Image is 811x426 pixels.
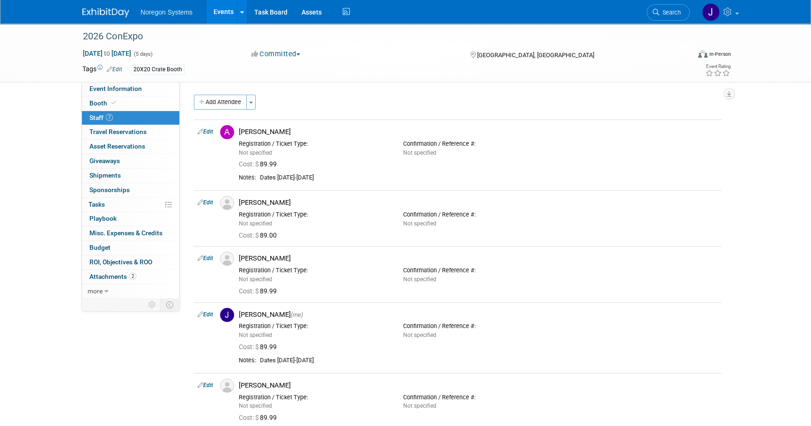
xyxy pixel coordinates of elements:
[248,49,304,59] button: Committed
[239,127,718,136] div: [PERSON_NAME]
[239,357,256,364] div: Notes:
[239,332,272,338] span: Not specified
[403,140,553,148] div: Confirmation / Reference #:
[103,50,111,57] span: to
[144,299,161,311] td: Personalize Event Tab Strip
[89,114,113,121] span: Staff
[89,273,136,280] span: Attachments
[82,284,179,299] a: more
[403,403,436,409] span: Not specified
[239,140,389,148] div: Registration / Ticket Type:
[239,220,272,227] span: Not specified
[82,82,179,96] a: Event Information
[239,403,272,409] span: Not specified
[239,232,260,239] span: Cost: $
[82,125,179,139] a: Travel Reservations
[82,226,179,240] a: Misc. Expenses & Credits
[89,186,130,194] span: Sponsorships
[260,357,718,365] div: Dates [DATE]-[DATE]
[194,95,247,110] button: Add Attendee
[477,52,594,59] span: [GEOGRAPHIC_DATA], [GEOGRAPHIC_DATA]
[239,287,260,295] span: Cost: $
[239,343,260,351] span: Cost: $
[140,8,192,16] span: Noregon Systems
[89,172,121,179] span: Shipments
[239,394,389,401] div: Registration / Ticket Type:
[88,287,103,295] span: more
[82,183,179,197] a: Sponsorships
[107,66,122,73] a: Edit
[239,232,280,239] span: 89.00
[82,255,179,269] a: ROI, Objectives & ROO
[198,199,213,206] a: Edit
[89,85,142,92] span: Event Information
[198,311,213,318] a: Edit
[82,64,122,75] td: Tags
[82,140,179,154] a: Asset Reservations
[82,111,179,125] a: Staff7
[239,149,272,156] span: Not specified
[239,414,260,421] span: Cost: $
[88,201,105,208] span: Tasks
[239,174,256,181] div: Notes:
[260,174,718,182] div: Dates [DATE]-[DATE]
[239,322,389,330] div: Registration / Ticket Type:
[161,299,180,311] td: Toggle Event Tabs
[89,157,120,164] span: Giveaways
[82,169,179,183] a: Shipments
[89,99,118,107] span: Booth
[239,310,718,319] div: [PERSON_NAME]
[659,9,681,16] span: Search
[239,254,718,263] div: [PERSON_NAME]
[89,258,152,266] span: ROI, Objectives & ROO
[89,215,117,222] span: Playbook
[291,311,303,318] span: (me)
[403,276,436,283] span: Not specified
[89,229,162,237] span: Misc. Expenses & Credits
[239,160,280,168] span: 89.99
[82,97,179,111] a: Booth
[239,287,280,295] span: 89.99
[198,255,213,262] a: Edit
[220,125,234,139] img: A.jpg
[239,414,280,421] span: 89.99
[220,308,234,322] img: J.jpg
[111,100,116,105] i: Booth reservation complete
[133,51,153,57] span: (5 days)
[198,382,213,389] a: Edit
[82,241,179,255] a: Budget
[80,28,676,45] div: 2026 ConExpo
[698,50,708,58] img: Format-Inperson.png
[82,49,132,58] span: [DATE] [DATE]
[82,212,179,226] a: Playbook
[403,322,553,330] div: Confirmation / Reference #:
[82,8,129,17] img: ExhibitDay
[403,149,436,156] span: Not specified
[647,4,690,21] a: Search
[239,276,272,283] span: Not specified
[403,332,436,338] span: Not specified
[220,379,234,393] img: Associate-Profile-5.png
[89,142,145,150] span: Asset Reservations
[403,220,436,227] span: Not specified
[709,51,731,58] div: In-Person
[82,198,179,212] a: Tasks
[634,49,731,63] div: Event Format
[131,65,185,75] div: 20X20 Crate Booth
[403,211,553,218] div: Confirmation / Reference #:
[239,211,389,218] div: Registration / Ticket Type:
[239,343,280,351] span: 89.99
[239,267,389,274] div: Registration / Ticket Type:
[89,244,111,251] span: Budget
[403,394,553,401] div: Confirmation / Reference #:
[705,64,730,69] div: Event Rating
[82,154,179,168] a: Giveaways
[220,252,234,266] img: Associate-Profile-5.png
[198,128,213,135] a: Edit
[82,270,179,284] a: Attachments2
[129,273,136,280] span: 2
[89,128,147,135] span: Travel Reservations
[106,114,113,121] span: 7
[220,196,234,210] img: Associate-Profile-5.png
[239,381,718,390] div: [PERSON_NAME]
